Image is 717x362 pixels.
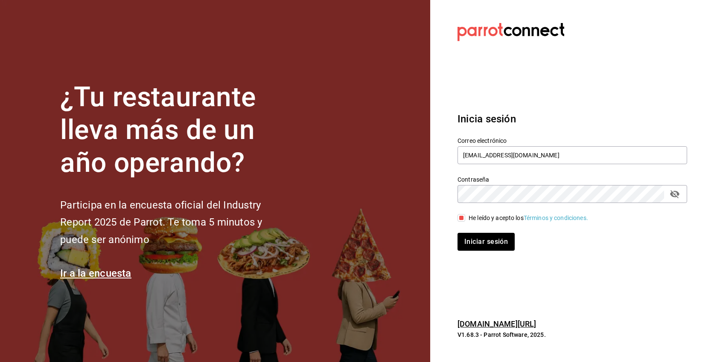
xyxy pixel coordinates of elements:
[458,111,687,127] h3: Inicia sesión
[458,177,687,182] label: Contraseña
[458,330,687,339] p: V1.68.3 - Parrot Software, 2025.
[60,267,131,279] a: Ir a la encuesta
[60,197,291,249] h2: Participa en la encuesta oficial del Industry Report 2025 de Parrot. Te toma 5 minutos y puede se...
[458,233,515,251] button: Iniciar sesión
[60,81,291,179] h1: ¿Tu restaurante lleva más de un año operando?
[458,319,536,328] a: [DOMAIN_NAME][URL]
[524,214,588,221] a: Términos y condiciones.
[458,138,687,144] label: Correo electrónico
[667,187,682,201] button: passwordField
[458,146,687,164] input: Ingresa tu correo electrónico
[469,214,588,223] div: He leído y acepto los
